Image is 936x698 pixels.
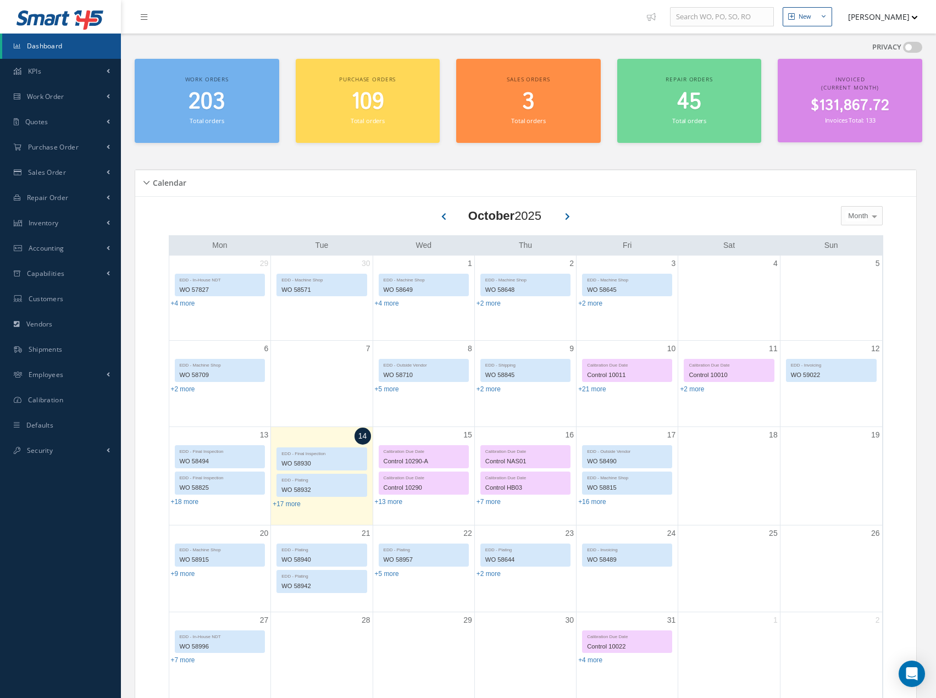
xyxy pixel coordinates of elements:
[577,256,678,341] td: October 3, 2025
[175,284,265,296] div: WO 57827
[767,427,780,443] a: October 18, 2025
[28,67,41,76] span: KPIs
[678,256,780,341] td: October 4, 2025
[175,544,265,553] div: EDD - Machine Shop
[379,455,468,468] div: Control 10290-A
[262,341,270,357] a: October 6, 2025
[271,525,373,612] td: October 21, 2025
[28,168,66,177] span: Sales Order
[811,95,889,117] span: $131,867.72
[468,207,541,225] div: 2025
[684,369,773,381] div: Control 10010
[481,369,570,381] div: WO 58845
[583,544,672,553] div: EDD - Invoicing
[29,294,64,303] span: Customers
[481,284,570,296] div: WO 58648
[783,7,832,26] button: New
[373,427,474,525] td: October 15, 2025
[169,256,271,341] td: September 29, 2025
[563,427,577,443] a: October 16, 2025
[373,256,474,341] td: October 1, 2025
[583,472,672,481] div: EDD - Machine Shop
[669,256,678,272] a: October 3, 2025
[171,385,195,393] a: Show 2 more events
[481,446,570,455] div: Calibration Due Date
[375,570,399,578] a: Show 5 more events
[339,75,396,83] span: Purchase orders
[845,210,868,221] span: Month
[780,256,882,341] td: October 5, 2025
[873,612,882,628] a: November 2, 2025
[466,341,474,357] a: October 8, 2025
[869,427,882,443] a: October 19, 2025
[26,319,53,329] span: Vendors
[359,612,373,628] a: October 28, 2025
[665,525,678,541] a: October 24, 2025
[355,428,371,445] a: October 14, 2025
[175,472,265,481] div: EDD - Final Inspection
[359,525,373,541] a: October 21, 2025
[577,525,678,612] td: October 24, 2025
[373,340,474,427] td: October 8, 2025
[474,427,576,525] td: October 16, 2025
[29,345,63,354] span: Shipments
[780,340,882,427] td: October 12, 2025
[522,86,534,118] span: 3
[583,359,672,369] div: Calibration Due Date
[277,484,366,496] div: WO 58932
[869,341,882,357] a: October 12, 2025
[379,369,468,381] div: WO 58710
[583,481,672,494] div: WO 58815
[373,525,474,612] td: October 22, 2025
[175,455,265,468] div: WO 58494
[869,525,882,541] a: October 26, 2025
[135,59,279,143] a: Work orders 203 Total orders
[474,340,576,427] td: October 9, 2025
[481,274,570,284] div: EDD - Machine Shop
[190,117,224,125] small: Total orders
[351,117,385,125] small: Total orders
[787,359,876,369] div: EDD - Invoicing
[277,274,366,284] div: EDD - Machine Shop
[677,86,701,118] span: 45
[28,142,79,152] span: Purchase Order
[670,7,774,27] input: Search WO, PO, SO, RO
[468,209,514,223] b: October
[899,661,925,687] div: Open Intercom Messenger
[375,498,403,506] a: Show 13 more events
[563,525,577,541] a: October 23, 2025
[379,359,468,369] div: EDD - Outside Vendor
[583,274,672,284] div: EDD - Machine Shop
[149,175,186,188] h5: Calendar
[665,341,678,357] a: October 10, 2025
[27,446,53,455] span: Security
[672,117,706,125] small: Total orders
[481,455,570,468] div: Control NAS01
[665,427,678,443] a: October 17, 2025
[835,75,865,83] span: Invoiced
[456,59,601,143] a: Sales orders 3 Total orders
[481,359,570,369] div: EDD - Shipping
[767,341,780,357] a: October 11, 2025
[277,570,366,580] div: EDD - Plating
[271,427,373,525] td: October 14, 2025
[583,640,672,653] div: Control 10022
[577,340,678,427] td: October 10, 2025
[171,656,195,664] a: Show 7 more events
[169,340,271,427] td: October 6, 2025
[27,92,64,101] span: Work Order
[277,284,366,296] div: WO 58571
[678,427,780,525] td: October 18, 2025
[258,427,271,443] a: October 13, 2025
[567,256,576,272] a: October 2, 2025
[684,359,773,369] div: Calibration Due Date
[577,427,678,525] td: October 17, 2025
[413,239,434,252] a: Wednesday
[313,239,331,252] a: Tuesday
[277,474,366,484] div: EDD - Plating
[481,553,570,566] div: WO 58644
[175,274,265,284] div: EDD - In-House NDT
[474,525,576,612] td: October 23, 2025
[379,472,468,481] div: Calibration Due Date
[477,300,501,307] a: Show 2 more events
